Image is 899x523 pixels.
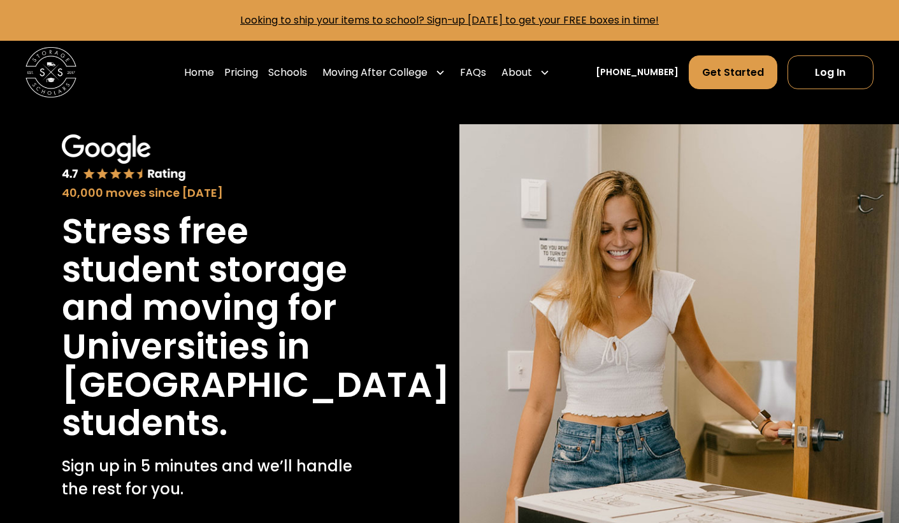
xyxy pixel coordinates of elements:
div: About [501,65,532,80]
div: 40,000 moves since [DATE] [62,185,378,202]
div: About [496,55,555,90]
a: Schools [268,55,307,90]
img: Google 4.7 star rating [62,134,186,182]
a: Get Started [689,55,777,90]
a: Log In [788,55,874,90]
a: FAQs [460,55,486,90]
h1: Universities in [GEOGRAPHIC_DATA] [62,327,450,405]
img: Storage Scholars main logo [25,47,76,98]
a: Pricing [224,55,258,90]
a: Looking to ship your items to school? Sign-up [DATE] to get your FREE boxes in time! [240,13,659,27]
a: [PHONE_NUMBER] [596,66,679,79]
div: Moving After College [317,55,450,90]
a: Home [184,55,214,90]
p: Sign up in 5 minutes and we’ll handle the rest for you. [62,455,378,501]
div: Moving After College [322,65,428,80]
h1: students. [62,404,227,442]
h1: Stress free student storage and moving for [62,212,378,327]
